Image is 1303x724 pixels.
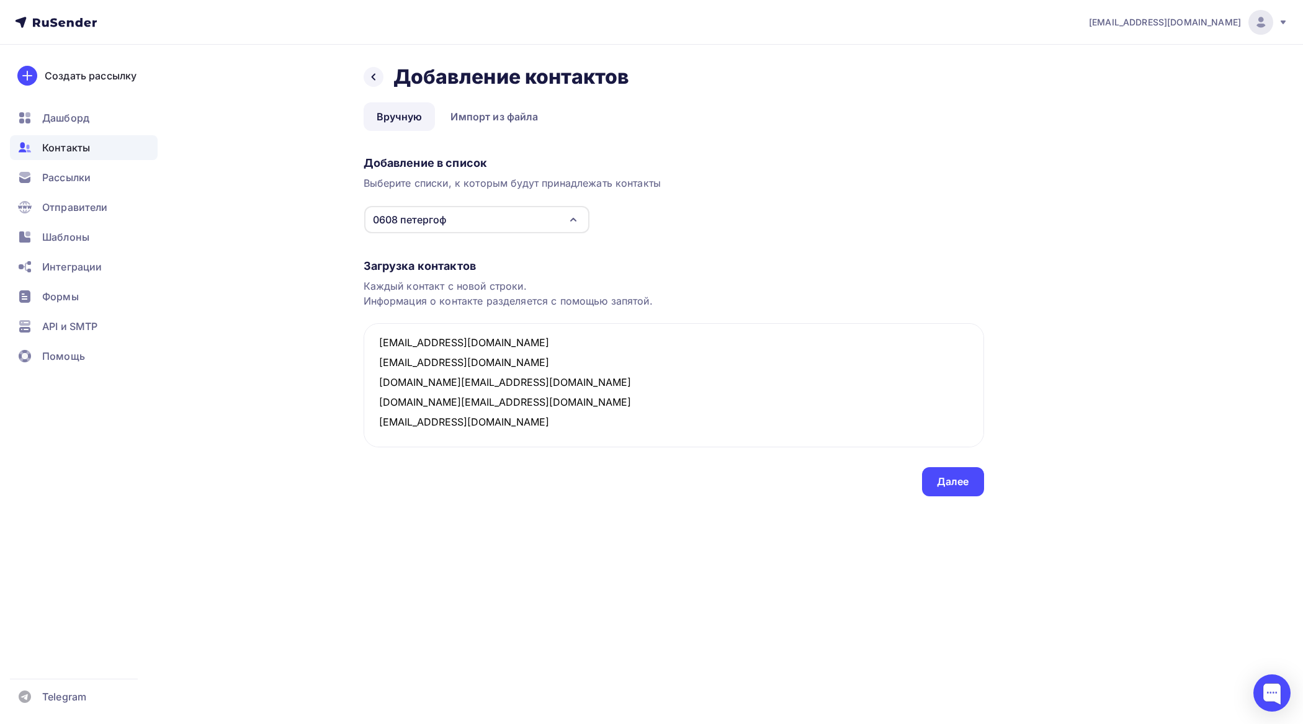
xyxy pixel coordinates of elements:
a: Шаблоны [10,225,158,249]
span: Контакты [42,140,90,155]
div: 0608 петергоф [373,212,446,227]
div: Далее [937,475,969,489]
span: Дашборд [42,110,89,125]
a: Отправители [10,195,158,220]
button: 0608 петергоф [364,205,590,234]
span: API и SMTP [42,319,97,334]
span: [EMAIL_ADDRESS][DOMAIN_NAME] [1089,16,1241,29]
div: Создать рассылку [45,68,137,83]
span: Отправители [42,200,108,215]
span: Интеграции [42,259,102,274]
div: Выберите списки, к которым будут принадлежать контакты [364,176,984,190]
a: Рассылки [10,165,158,190]
a: Импорт из файла [437,102,551,131]
a: Формы [10,284,158,309]
div: Загрузка контактов [364,259,984,274]
span: Telegram [42,689,86,704]
div: Добавление в список [364,156,984,171]
a: Вручную [364,102,436,131]
span: Помощь [42,349,85,364]
a: Контакты [10,135,158,160]
a: Дашборд [10,105,158,130]
span: Рассылки [42,170,91,185]
h2: Добавление контактов [393,65,630,89]
div: Каждый контакт с новой строки. Информация о контакте разделяется с помощью запятой. [364,279,984,308]
a: [EMAIL_ADDRESS][DOMAIN_NAME] [1089,10,1288,35]
span: Шаблоны [42,230,89,244]
span: Формы [42,289,79,304]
